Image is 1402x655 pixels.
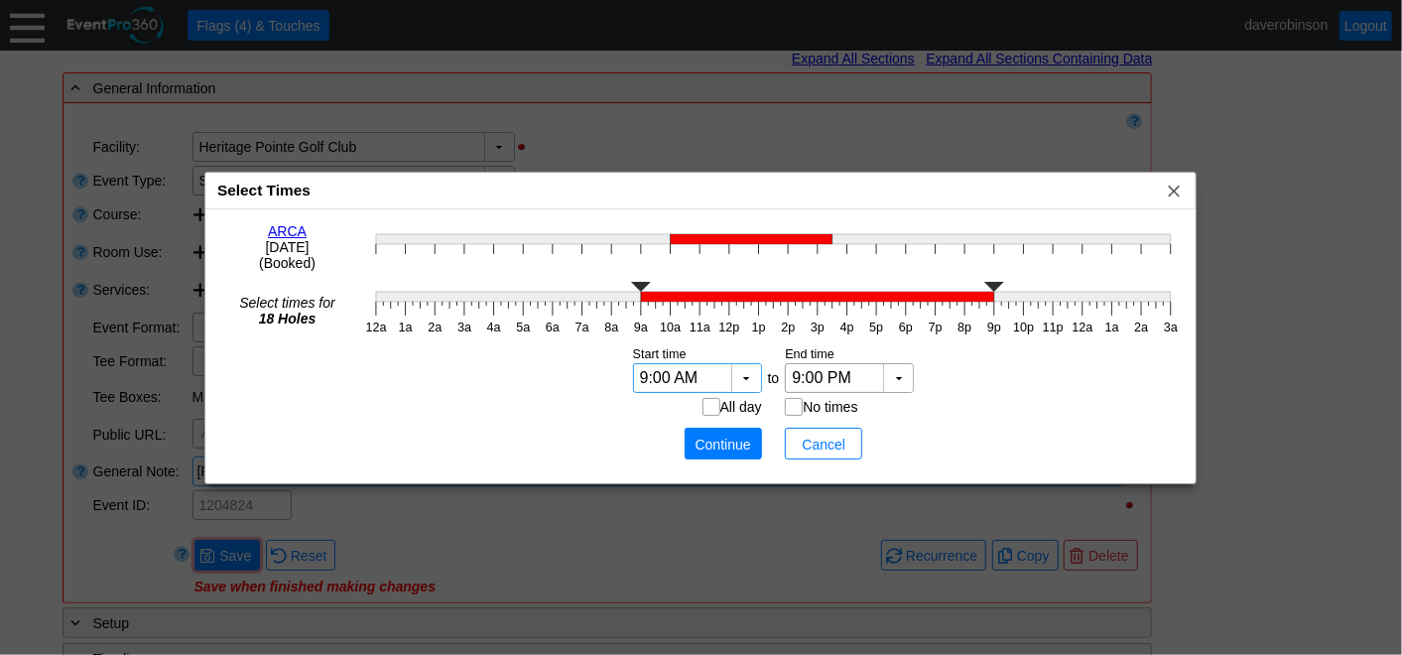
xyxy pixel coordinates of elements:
[694,435,753,455] span: Continue
[929,321,943,334] text: 7p
[487,321,501,334] text: 4a
[794,435,853,455] span: Cancel
[660,321,681,334] text: 10a
[957,321,971,334] text: 8p
[259,255,316,271] span: (Booked)
[575,321,589,334] text: 7a
[604,321,618,334] text: 8a
[899,321,913,334] text: 6p
[516,321,530,334] text: 5a
[1105,321,1119,334] text: 1a
[215,277,359,343] td: Select times for
[365,321,386,334] text: 12a
[1072,321,1092,334] text: 12a
[752,321,766,334] text: 1p
[784,345,919,362] td: End time
[1043,321,1064,334] text: 11p
[361,219,1186,275] td: 10:00am to 3:30pm
[265,239,309,255] span: [DATE]
[428,321,442,334] text: 2a
[1164,321,1178,334] text: 3a
[217,182,311,198] span: Select Times
[840,321,854,334] text: 4p
[781,321,795,334] text: 2p
[628,345,763,362] td: Start time
[546,321,560,334] text: 6a
[268,223,307,239] a: ARCA
[634,321,648,334] text: 9a
[763,362,785,397] td: to
[690,433,757,454] span: Continue
[259,311,317,327] b: 18 Holes
[811,321,825,334] text: 3p
[1134,321,1148,334] text: 2a
[399,321,413,334] text: 1a
[803,399,857,415] label: No times
[690,321,710,334] text: 11a
[720,399,762,415] label: All day
[1013,321,1034,334] text: 10p
[869,321,883,334] text: 5p
[457,321,471,334] text: 3a
[718,321,739,334] text: 12p
[790,433,857,454] span: Cancel
[987,321,1001,334] text: 9p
